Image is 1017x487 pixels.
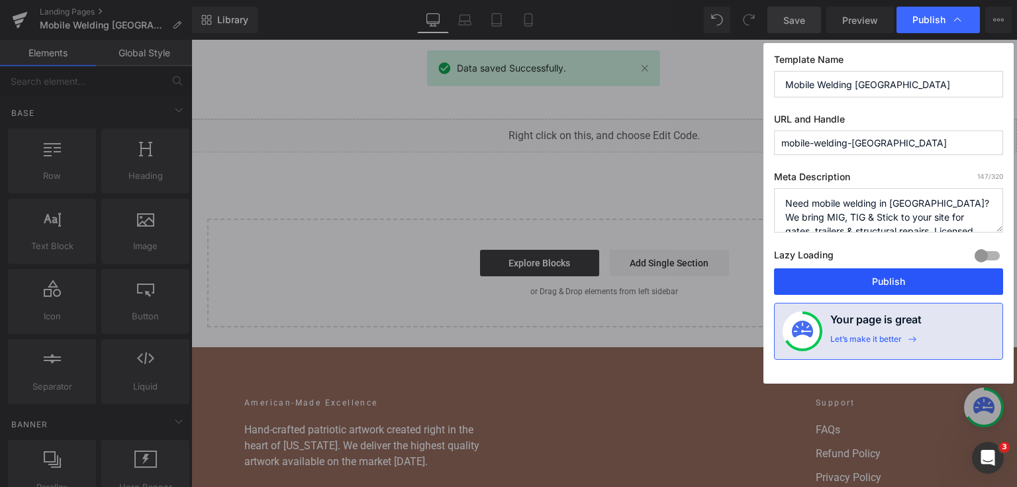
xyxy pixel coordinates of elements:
a: Add Single Section [418,210,538,237]
h4: Your page is great [830,311,922,334]
button: Publish [774,268,1003,295]
div: Let’s make it better [830,334,902,351]
a: FAQs [624,382,773,398]
h2: American-Made Excellence [53,357,305,369]
label: Lazy Loading [774,246,834,268]
span: /320 [977,172,1003,180]
p: or Drag & Drop elements from left sidebar [37,247,789,256]
textarea: Need mobile welding in [GEOGRAPHIC_DATA]? We bring MIG, TIG & Stick to your site for gates, trail... [774,188,1003,233]
label: URL and Handle [774,113,1003,131]
h2: Support [624,357,773,369]
span: 147 [977,172,989,180]
img: onboarding-status.svg [792,321,813,342]
a: Privacy Policy [624,430,773,446]
span: Publish [912,14,945,26]
span: 3 [999,442,1010,453]
p: Hand-crafted patriotic artwork created right in the heart of [US_STATE]. We deliver the highest q... [53,382,305,430]
label: Template Name [774,54,1003,71]
label: Meta Description [774,171,1003,188]
iframe: Intercom live chat [972,442,1004,474]
a: Refund Policy [624,406,773,422]
a: Explore Blocks [289,210,408,237]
